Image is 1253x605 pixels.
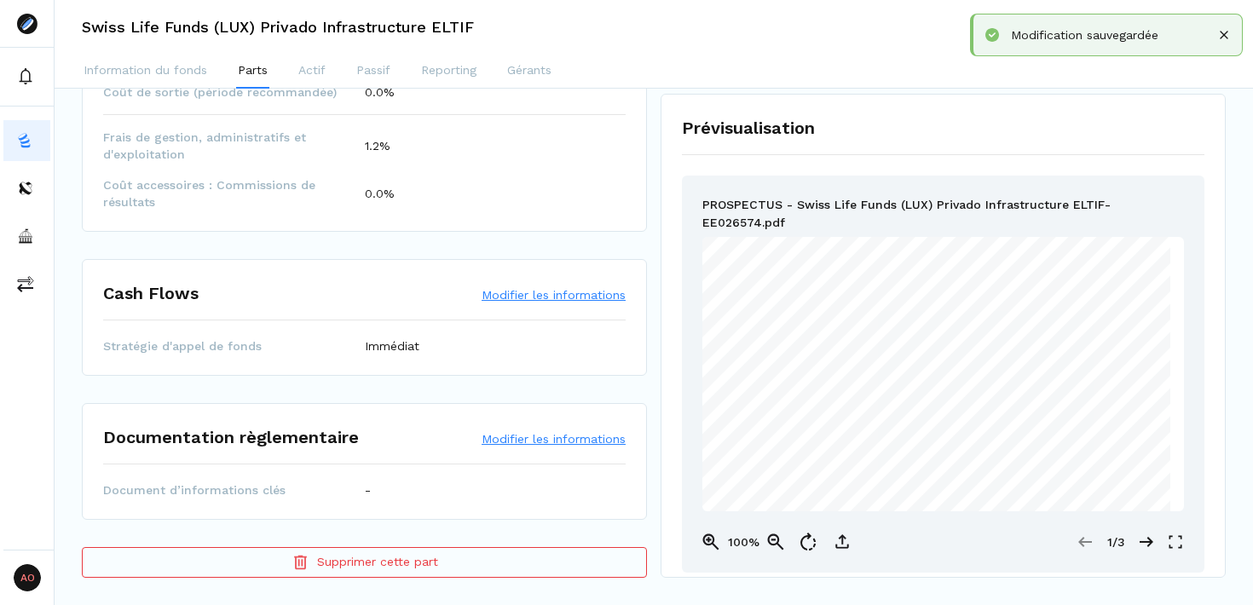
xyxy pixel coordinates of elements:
span: AUTHORISED [1060,506,1115,515]
button: asset-managers [3,216,50,256]
span: - [976,496,979,504]
span: ”), AND [1013,506,1044,515]
span: ”). [1084,466,1094,475]
span: Coût de sortie (période recommandée) [103,84,365,101]
span: AMENDED FROM TIME TO TIME [758,506,893,515]
p: 100% [726,533,760,551]
p: 1/3 [1099,533,1133,551]
span: COUNCIL OF [DATE] ON EUROPEAN LONG [758,496,942,504]
h1: Prévisualisation [682,115,1204,141]
span: FUND IS A REGULATED INVESTMENT VEHICLE SUBJECT TO THE PRUDENTIAL [781,447,1112,455]
button: Modifier les informations [482,430,626,447]
p: - [365,481,371,498]
span: Frais de gestion, administratifs et d'exploitation [103,129,365,163]
p: Actif [298,61,326,79]
p: Immédiat [365,337,419,354]
button: Information du fonds [82,55,209,89]
span: IS [1048,506,1056,515]
img: asset-managers [17,228,34,245]
p: PROSPECTUS - Swiss Life Funds (LUX) Privado Infrastructure ELTIF-EE026574.pdf [702,196,1184,216]
p: Passif [356,61,390,79]
span: relating to undertakings for collective investments [936,396,1109,405]
p: Information du fonds [84,61,207,79]
h1: Cash Flows [103,280,199,306]
span: SICAV [901,353,935,364]
span: ELTIF REGULATION [925,506,1013,515]
p: Gérants [507,61,551,79]
h3: Swiss Life Funds (LUX) Privado Infrastructure ELTIF [82,20,474,35]
span: ”) [1108,476,1115,485]
button: Parts [236,55,269,89]
button: Reporting [419,55,478,89]
span: CSSF [1063,466,1084,475]
span: [DATE] [1127,261,1144,266]
span: TERM INVESTMENT FUNDS [979,496,1096,504]
span: (THE “ [898,506,925,515]
span: SWISS LIFE FUNDS (LUX) PRIVADO INFRASTRUCTURE S.A., [777,340,1096,351]
div: Modification sauvegardée [1011,26,1215,43]
span: SUPERVISION OF THE COMMISSION DE SURVEILLANCE DU SECTEUR FINANCIER, THE [758,457,1113,465]
button: Supprimer cette part [82,547,647,578]
h1: Documentation règlementaire [103,424,359,450]
span: an investment company with [832,376,932,384]
span: FUND QUALIFIES [758,476,830,485]
button: Modifier les informations [482,286,626,303]
span: - [935,353,938,364]
span: ELTIF [939,353,973,364]
span: UNDER REGULATION (EU) 2015/760 OF THE EUROPEAN PARLIAMENT AND OF THE [758,487,1113,495]
p: Parts [238,61,268,79]
button: Actif [297,55,327,89]
span: THIS [1095,466,1114,475]
button: commissions [3,263,50,304]
img: distributors [17,180,34,197]
p: 0.0% [365,185,395,202]
button: Gérants [505,55,553,89]
span: AS EUROPEAN LONG TERM INVESTMENT FUNDS (THE “ [836,476,1082,485]
span: LUXEMBOURG SUPERVISORY AUTHORITY OF THE FINANCIAL SECTOR (“ [758,466,1060,475]
span: Coût accessoires : Commissions de résultats [103,176,365,210]
span: THIS [758,447,777,455]
img: commissions [17,275,34,292]
span: Stratégie d'appel de fonds [103,337,365,354]
span: Document d’informations clés [103,481,365,498]
p: 0.0% [365,84,395,101]
img: funds [17,132,34,149]
p: Reporting [421,61,476,79]
span: AO [14,564,41,591]
span: variable share capital (SICAV) [934,376,1042,384]
button: Passif [355,55,392,89]
span: ELTIF [1083,476,1108,485]
span: subject to part II of the law of [DATE] [763,396,892,405]
button: distributors [3,168,50,209]
p: 1.2% [365,137,390,154]
span: 2025/1394-O14356-0-PC [1093,255,1154,260]
span: , AS [1097,496,1115,504]
button: funds [3,120,50,161]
